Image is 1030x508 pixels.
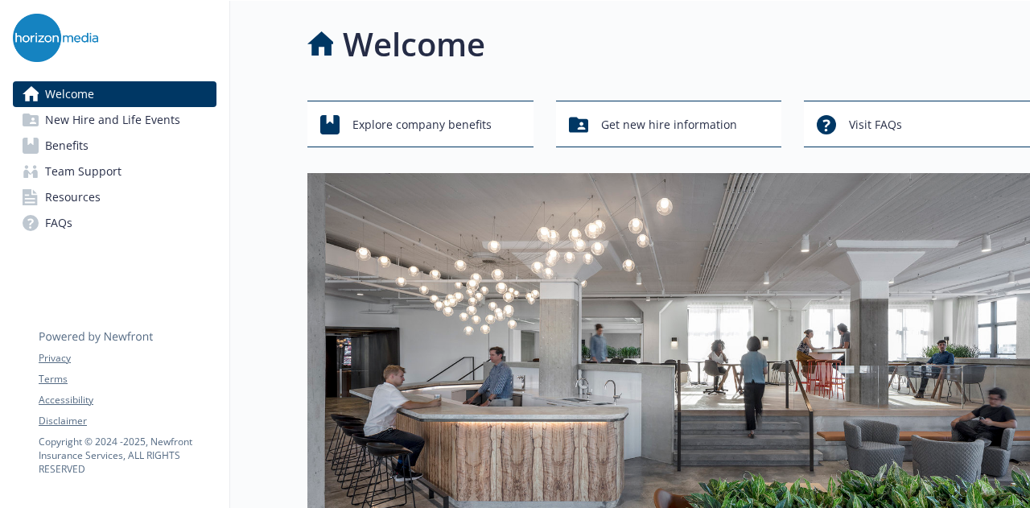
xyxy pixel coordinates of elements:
[39,372,216,386] a: Terms
[45,159,122,184] span: Team Support
[804,101,1030,147] button: Visit FAQs
[13,210,216,236] a: FAQs
[45,81,94,107] span: Welcome
[556,101,782,147] button: Get new hire information
[45,133,89,159] span: Benefits
[39,435,216,476] p: Copyright © 2024 - 2025 , Newfront Insurance Services, ALL RIGHTS RESERVED
[352,109,492,140] span: Explore company benefits
[849,109,902,140] span: Visit FAQs
[45,184,101,210] span: Resources
[13,159,216,184] a: Team Support
[39,393,216,407] a: Accessibility
[13,184,216,210] a: Resources
[343,20,485,68] h1: Welcome
[39,414,216,428] a: Disclaimer
[13,81,216,107] a: Welcome
[13,107,216,133] a: New Hire and Life Events
[45,107,180,133] span: New Hire and Life Events
[45,210,72,236] span: FAQs
[39,351,216,366] a: Privacy
[13,133,216,159] a: Benefits
[601,109,737,140] span: Get new hire information
[307,101,534,147] button: Explore company benefits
